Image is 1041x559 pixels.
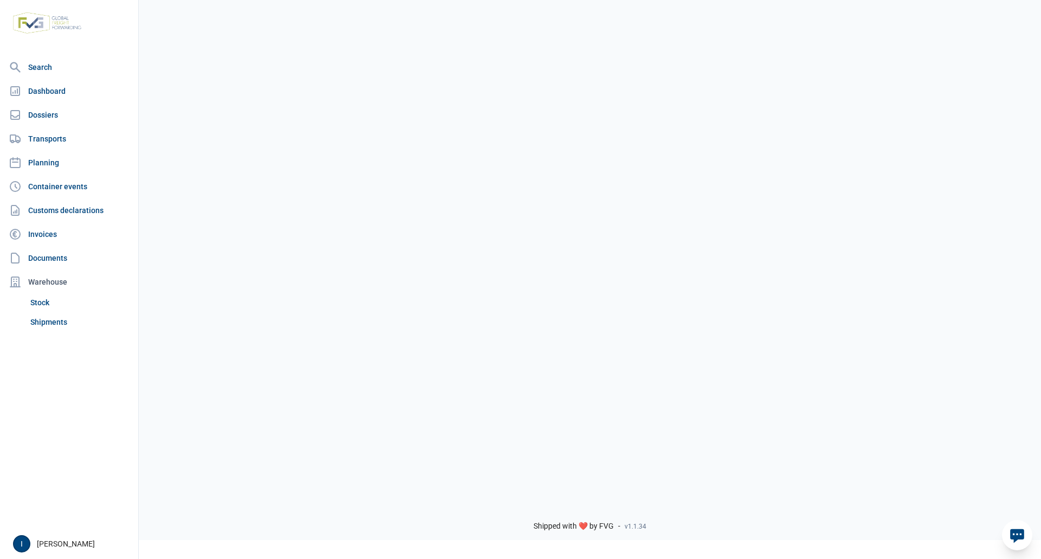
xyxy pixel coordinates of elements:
[26,312,134,332] a: Shipments
[4,104,134,126] a: Dossiers
[9,8,86,38] img: FVG - Global freight forwarding
[625,522,646,531] span: v1.1.34
[4,271,134,293] div: Warehouse
[618,522,620,531] span: -
[4,80,134,102] a: Dashboard
[4,247,134,269] a: Documents
[4,128,134,150] a: Transports
[13,535,30,552] button: I
[4,176,134,197] a: Container events
[4,56,134,78] a: Search
[26,293,134,312] a: Stock
[4,152,134,174] a: Planning
[4,200,134,221] a: Customs declarations
[13,535,132,552] div: [PERSON_NAME]
[4,223,134,245] a: Invoices
[534,522,614,531] span: Shipped with ❤️ by FVG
